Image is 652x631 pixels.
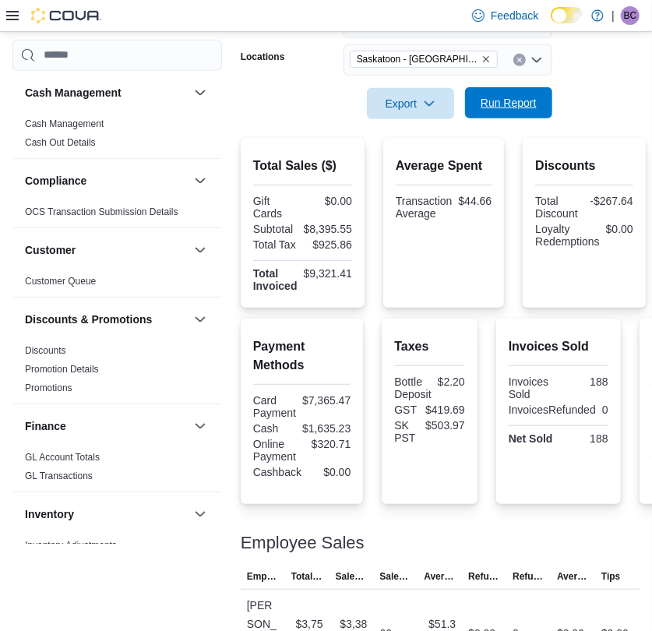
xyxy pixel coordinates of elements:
[481,55,491,64] button: Remove Saskatoon - Stonebridge - Prairie Records from selection in this group
[491,8,538,23] span: Feedback
[367,88,454,119] button: Export
[562,432,608,445] div: 188
[25,506,188,521] button: Inventory
[25,470,93,481] a: GL Transactions
[25,206,178,217] a: OCS Transaction Submission Details
[12,114,222,157] div: Cash Management
[241,534,365,552] h3: Employee Sales
[25,382,72,393] a: Promotions
[465,87,552,118] button: Run Report
[241,51,285,63] label: Locations
[509,404,596,416] div: InvoicesRefunded
[562,375,608,388] div: 188
[253,466,301,478] div: Cashback
[253,337,351,375] h2: Payment Methods
[25,274,96,287] span: Customer Queue
[396,195,453,220] div: Transaction Average
[12,202,222,227] div: Compliance
[25,506,74,521] h3: Inventory
[438,375,465,388] div: $2.20
[25,362,99,375] span: Promotion Details
[25,538,117,551] span: Inventory Adjustments
[25,311,188,326] button: Discounts & Promotions
[394,375,431,400] div: Bottle Deposit
[253,223,298,235] div: Subtotal
[253,394,296,419] div: Card Payment
[247,570,279,583] span: Employee
[25,117,104,129] span: Cash Management
[509,337,608,356] h2: Invoices Sold
[601,570,620,583] span: Tips
[557,570,589,583] span: Average Refund
[535,157,633,175] h2: Discounts
[587,195,633,207] div: -$267.64
[25,344,66,355] a: Discounts
[25,539,117,550] a: Inventory Adjustments
[191,309,210,328] button: Discounts & Promotions
[25,275,96,286] a: Customer Queue
[304,223,352,235] div: $8,395.55
[25,363,99,374] a: Promotion Details
[305,195,352,207] div: $0.00
[535,223,600,248] div: Loyalty Redemptions
[425,419,465,432] div: $503.97
[25,136,96,147] a: Cash Out Details
[376,88,445,119] span: Export
[25,311,152,326] h3: Discounts & Promotions
[305,438,351,450] div: $320.71
[191,240,210,259] button: Customer
[509,432,553,445] strong: Net Sold
[602,404,608,416] div: 0
[468,570,500,583] span: Refunds ($)
[302,422,351,435] div: $1,635.23
[25,450,100,463] span: GL Account Totals
[551,23,552,24] span: Dark Mode
[12,271,222,296] div: Customer
[25,84,122,100] h3: Cash Management
[25,118,104,129] a: Cash Management
[191,83,210,101] button: Cash Management
[425,404,465,416] div: $419.69
[291,570,323,583] span: Total Invoiced
[253,195,300,220] div: Gift Cards
[191,171,210,189] button: Compliance
[25,451,100,462] a: GL Account Totals
[253,157,352,175] h2: Total Sales ($)
[25,172,86,188] h3: Compliance
[357,51,478,67] span: Saskatoon - [GEOGRAPHIC_DATA] - Prairie Records
[302,394,351,407] div: $7,365.47
[308,466,351,478] div: $0.00
[621,6,640,25] div: Brynn Cameron
[191,416,210,435] button: Finance
[25,241,188,257] button: Customer
[350,51,498,68] span: Saskatoon - Stonebridge - Prairie Records
[513,54,526,66] button: Clear input
[25,205,178,217] span: OCS Transaction Submission Details
[336,570,368,583] span: Sales ($)
[606,223,633,235] div: $0.00
[25,418,66,433] h3: Finance
[253,267,298,292] strong: Total Invoiced
[253,238,300,251] div: Total Tax
[535,195,581,220] div: Total Discount
[513,570,545,583] span: Refunds (#)
[12,447,222,491] div: Finance
[253,422,296,435] div: Cash
[304,267,352,280] div: $9,321.41
[25,136,96,148] span: Cash Out Details
[551,7,583,23] input: Dark Mode
[394,419,419,444] div: SK PST
[25,381,72,393] span: Promotions
[25,172,188,188] button: Compliance
[253,438,299,463] div: Online Payment
[25,241,76,257] h3: Customer
[459,195,492,207] div: $44.66
[25,469,93,481] span: GL Transactions
[396,157,492,175] h2: Average Spent
[424,570,456,583] span: Average Sale
[509,375,555,400] div: Invoices Sold
[25,344,66,356] span: Discounts
[394,404,419,416] div: GST
[305,238,352,251] div: $925.86
[380,570,412,583] span: Sales (#)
